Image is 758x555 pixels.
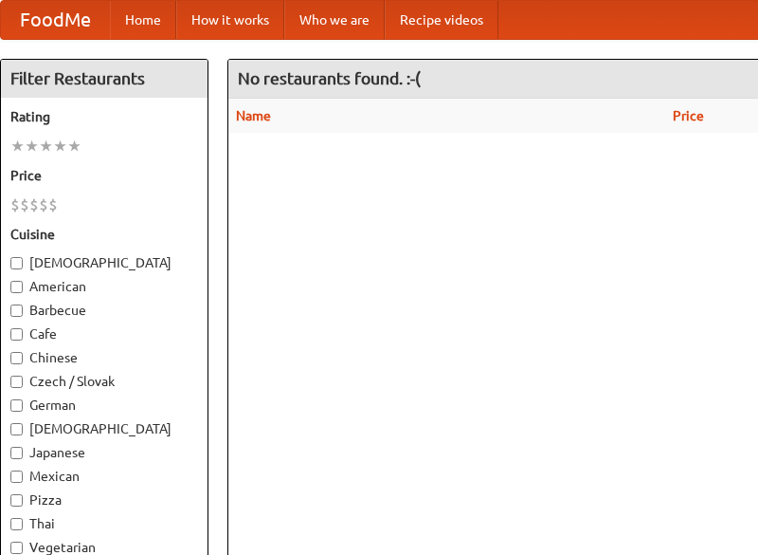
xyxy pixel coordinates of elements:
li: ★ [53,136,67,157]
li: $ [29,194,39,215]
input: [DEMOGRAPHIC_DATA] [10,423,23,435]
label: Barbecue [10,301,198,320]
input: Cafe [10,328,23,341]
input: Japanese [10,447,23,459]
label: Thai [10,514,198,533]
input: American [10,281,23,293]
a: Who we are [284,1,385,39]
li: ★ [39,136,53,157]
a: FoodMe [1,1,110,39]
label: Cafe [10,324,198,343]
ng-pluralize: No restaurants found. :-( [238,69,421,87]
a: Home [110,1,176,39]
label: Pizza [10,490,198,509]
li: $ [48,194,58,215]
label: American [10,277,198,296]
input: German [10,399,23,412]
li: $ [10,194,20,215]
a: Name [236,108,271,123]
label: [DEMOGRAPHIC_DATA] [10,253,198,272]
input: [DEMOGRAPHIC_DATA] [10,257,23,269]
h5: Price [10,166,198,185]
a: Price [673,108,704,123]
input: Thai [10,518,23,530]
a: How it works [176,1,284,39]
li: ★ [25,136,39,157]
li: $ [39,194,48,215]
li: ★ [10,136,25,157]
label: Japanese [10,443,198,462]
label: Mexican [10,467,198,486]
label: German [10,396,198,415]
input: Chinese [10,352,23,364]
input: Vegetarian [10,542,23,554]
input: Mexican [10,471,23,483]
li: $ [20,194,29,215]
input: Pizza [10,494,23,507]
label: Czech / Slovak [10,372,198,391]
label: [DEMOGRAPHIC_DATA] [10,419,198,438]
h5: Cuisine [10,225,198,244]
input: Czech / Slovak [10,376,23,388]
label: Chinese [10,348,198,367]
h5: Rating [10,107,198,126]
input: Barbecue [10,305,23,317]
li: ★ [67,136,81,157]
h4: Filter Restaurants [1,60,208,98]
a: Recipe videos [385,1,498,39]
